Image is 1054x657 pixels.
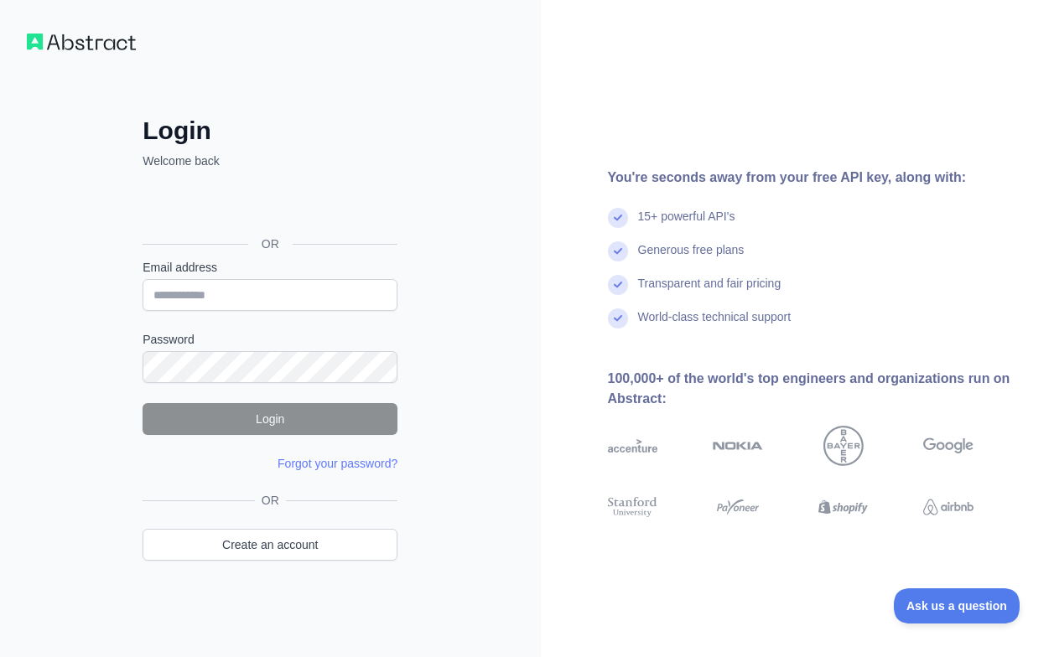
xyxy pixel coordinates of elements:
[608,275,628,295] img: check mark
[608,426,658,466] img: accenture
[608,168,1028,188] div: You're seconds away from your free API key, along with:
[278,457,397,470] a: Forgot your password?
[143,116,397,146] h2: Login
[713,494,763,520] img: payoneer
[923,426,974,466] img: google
[608,208,628,228] img: check mark
[818,494,869,520] img: shopify
[638,241,745,275] div: Generous free plans
[143,529,397,561] a: Create an account
[638,308,792,342] div: World-class technical support
[143,153,397,169] p: Welcome back
[608,369,1028,409] div: 100,000+ of the world's top engineers and organizations run on Abstract:
[248,235,293,252] span: OR
[894,588,1020,623] iframe: Toggle Customer Support
[143,403,397,435] button: Login
[823,426,864,466] img: bayer
[638,208,735,241] div: 15+ powerful API's
[713,426,763,466] img: nokia
[608,241,628,261] img: check mark
[143,259,397,276] label: Email address
[134,188,402,225] iframe: Sign in with Google Button
[255,492,286,509] span: OR
[27,34,136,50] img: Workflow
[608,308,628,328] img: check mark
[608,494,658,520] img: stanford university
[143,331,397,348] label: Password
[638,275,781,308] div: Transparent and fair pricing
[923,494,974,520] img: airbnb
